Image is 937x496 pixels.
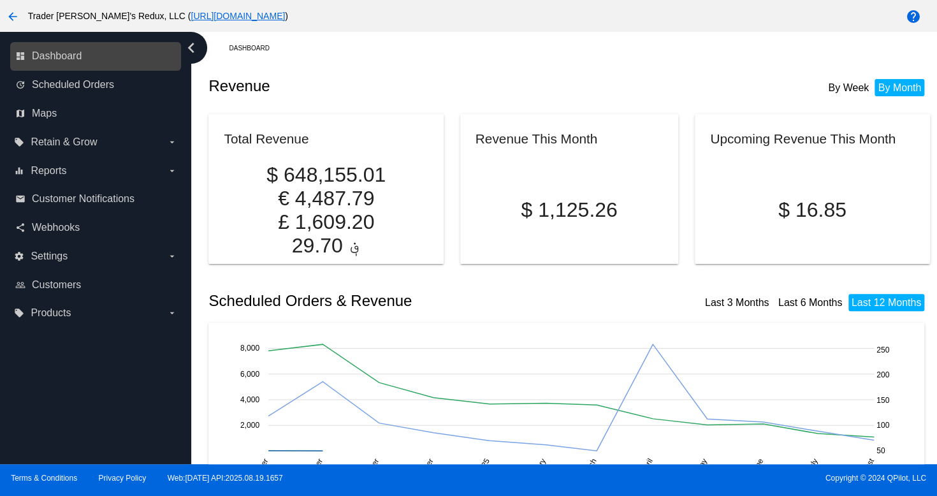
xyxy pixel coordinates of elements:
[240,421,259,430] text: 2,000
[15,46,177,66] a: dashboard Dashboard
[710,198,914,222] p: $ 16.85
[168,474,283,483] a: Web:[DATE] API:2025.08.19.1657
[11,474,77,483] a: Terms & Conditions
[167,137,177,147] i: arrow_drop_down
[15,103,177,124] a: map Maps
[240,369,259,378] text: 6,000
[224,187,428,210] p: € 4,487.79
[876,446,885,455] text: 50
[15,108,25,119] i: map
[906,9,921,24] mat-icon: help
[852,297,921,308] a: Last 12 Months
[15,217,177,238] a: share Webhooks
[208,77,569,95] h2: Revenue
[476,131,598,146] h2: Revenue This Month
[876,370,889,379] text: 200
[31,307,71,319] span: Products
[167,308,177,318] i: arrow_drop_down
[876,395,889,404] text: 150
[14,251,24,261] i: settings
[32,79,114,91] span: Scheduled Orders
[32,222,80,233] span: Webhooks
[15,222,25,233] i: share
[28,11,288,21] span: Trader [PERSON_NAME]'s Redux, LLC ( )
[99,474,147,483] a: Privacy Policy
[167,166,177,176] i: arrow_drop_down
[875,79,924,96] li: By Month
[14,137,24,147] i: local_offer
[476,198,664,222] p: $ 1,125.26
[229,38,280,58] a: Dashboard
[15,280,25,290] i: people_outline
[15,80,25,90] i: update
[14,166,24,176] i: equalizer
[710,131,896,146] h2: Upcoming Revenue This Month
[15,194,25,204] i: email
[15,75,177,95] a: update Scheduled Orders
[876,421,889,430] text: 100
[15,51,25,61] i: dashboard
[167,251,177,261] i: arrow_drop_down
[31,251,68,262] span: Settings
[240,395,259,404] text: 4,000
[208,292,569,310] h2: Scheduled Orders & Revenue
[31,165,66,177] span: Reports
[15,275,177,295] a: people_outline Customers
[5,9,20,24] mat-icon: arrow_back
[224,163,428,187] p: $ 648,155.01
[825,79,872,96] li: By Week
[31,136,97,148] span: Retain & Grow
[224,210,428,234] p: £ 1,609.20
[240,344,259,353] text: 8,000
[224,234,428,258] p: ؋ 29.70
[876,345,889,354] text: 250
[181,38,201,58] i: chevron_left
[32,279,81,291] span: Customers
[778,297,843,308] a: Last 6 Months
[705,297,769,308] a: Last 3 Months
[15,189,177,209] a: email Customer Notifications
[476,456,492,476] text: 2025
[32,193,134,205] span: Customer Notifications
[14,308,24,318] i: local_offer
[32,108,57,119] span: Maps
[224,131,309,146] h2: Total Revenue
[32,50,82,62] span: Dashboard
[191,11,285,21] a: [URL][DOMAIN_NAME]
[479,474,926,483] span: Copyright © 2024 QPilot, LLC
